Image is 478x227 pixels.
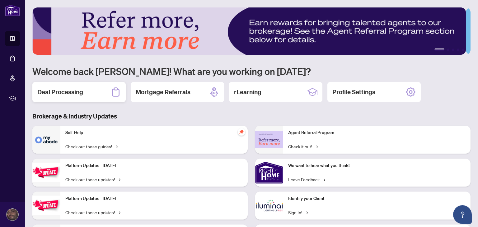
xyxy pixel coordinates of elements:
h3: Brokerage & Industry Updates [32,112,471,121]
h2: Profile Settings [332,88,375,96]
span: → [315,143,318,150]
h2: rLearning [234,88,261,96]
span: pushpin [238,128,245,136]
h2: Mortgage Referrals [136,88,190,96]
a: Sign In!→ [288,209,308,216]
button: 4 [457,49,459,51]
span: → [305,209,308,216]
img: Platform Updates - July 21, 2025 [32,163,60,182]
span: → [322,176,325,183]
a: Check it out!→ [288,143,318,150]
a: Check out these updates!→ [65,209,120,216]
img: Platform Updates - July 8, 2025 [32,196,60,215]
img: Slide 0 [32,7,466,55]
button: 2 [447,49,449,51]
a: Check out these updates!→ [65,176,120,183]
button: 5 [462,49,464,51]
button: 1 [434,49,444,51]
a: Leave Feedback→ [288,176,325,183]
img: We want to hear what you think! [255,159,283,187]
img: logo [5,5,20,16]
h2: Deal Processing [37,88,83,96]
p: Self-Help [65,129,243,136]
p: Platform Updates - [DATE] [65,162,243,169]
span: → [117,176,120,183]
p: Platform Updates - [DATE] [65,195,243,202]
img: Identify your Client [255,192,283,220]
img: Agent Referral Program [255,131,283,148]
img: Profile Icon [7,209,18,220]
button: 3 [452,49,454,51]
p: Identify your Client [288,195,466,202]
span: → [115,143,118,150]
h1: Welcome back [PERSON_NAME]! What are you working on [DATE]? [32,65,471,77]
span: → [117,209,120,216]
img: Self-Help [32,126,60,154]
p: We want to hear what you think! [288,162,466,169]
p: Agent Referral Program [288,129,466,136]
a: Check out these guides!→ [65,143,118,150]
button: Open asap [453,205,472,224]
